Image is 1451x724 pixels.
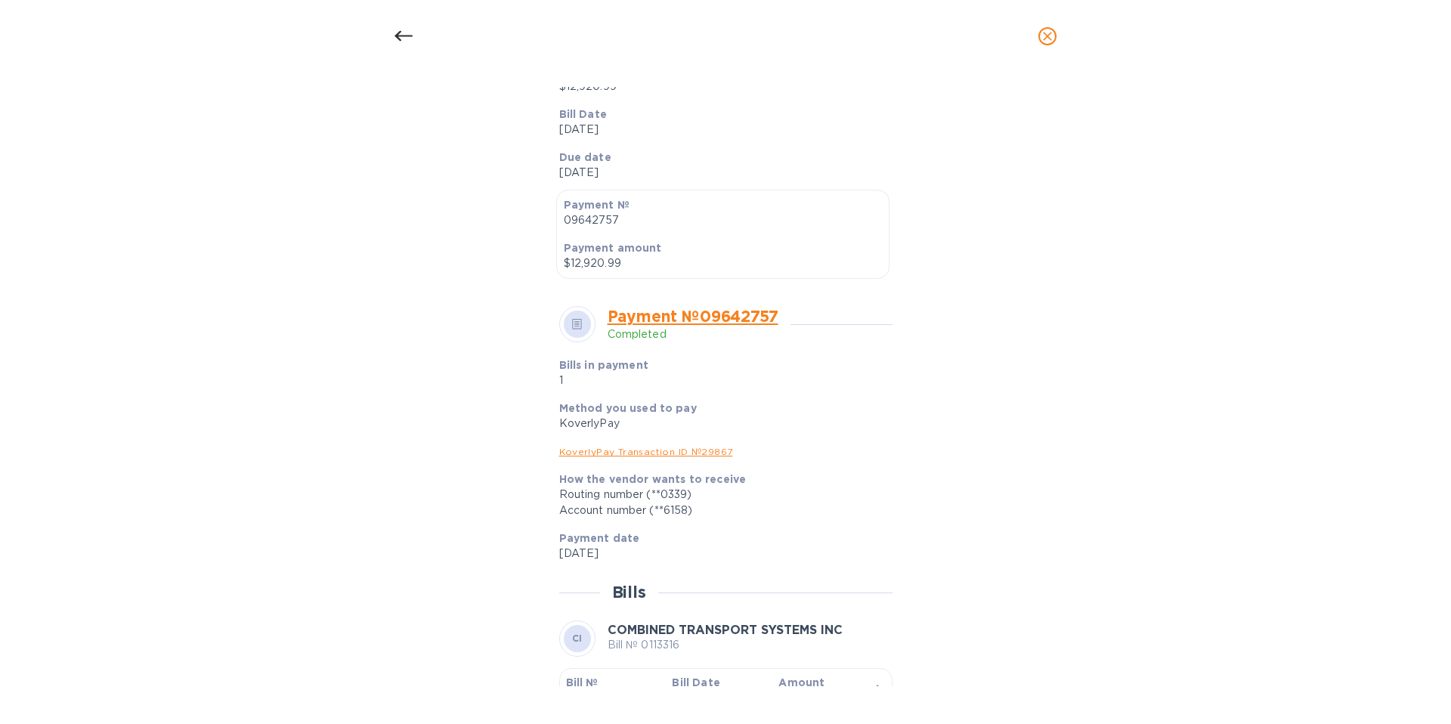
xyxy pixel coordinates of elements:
p: Completed [608,326,778,342]
b: CI [572,633,583,644]
p: $12,920.99 [564,255,882,271]
div: KoverlyPay [559,416,880,432]
p: Bill № 0113316 [608,637,843,653]
p: [DATE] [559,546,880,562]
div: Account number (**6158) [559,503,880,518]
p: 09642757 [564,212,882,228]
b: Payment amount [564,242,662,254]
a: Payment № 09642757 [608,307,778,326]
button: close [1029,18,1066,54]
button: Bill №Bill DateAmount [559,668,893,720]
h2: Bills [612,583,646,602]
b: Bill Date [559,108,607,120]
p: [DATE] [559,122,880,138]
p: 1 [559,373,773,388]
b: Payment № [564,199,630,211]
a: KoverlyPay Transaction ID № 29867 [559,446,733,457]
b: Method you used to pay [559,402,697,414]
b: Amount [778,676,825,688]
b: Bills in payment [559,359,648,371]
b: How the vendor wants to receive [559,473,747,485]
b: Bill Date [672,676,719,688]
p: [DATE] [559,165,880,181]
b: Payment date [559,532,640,544]
b: COMBINED TRANSPORT SYSTEMS INC [608,623,843,637]
b: Due date [559,151,611,163]
b: Bill № [566,676,599,688]
div: Routing number (**0339) [559,487,880,503]
p: $12,920.99 [559,79,880,94]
